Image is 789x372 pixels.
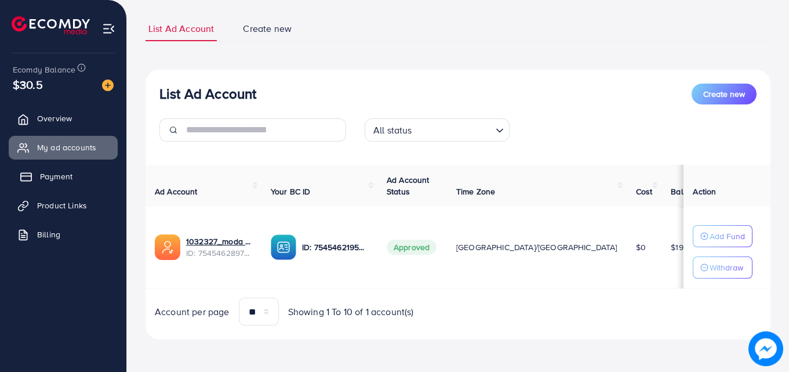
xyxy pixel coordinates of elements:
span: Cost [636,186,653,197]
span: Account per page [155,305,230,319]
span: Showing 1 To 10 of 1 account(s) [288,305,414,319]
span: Balance [671,186,701,197]
a: Payment [9,165,118,188]
span: Ad Account [155,186,198,197]
img: image [748,331,783,366]
a: Product Links [9,194,118,217]
p: Withdraw [710,261,743,275]
span: My ad accounts [37,142,96,153]
input: Search for option [416,120,491,139]
a: Billing [9,223,118,246]
span: All status [371,122,415,139]
a: Overview [9,107,118,130]
span: Ad Account Status [387,174,430,197]
button: Create new [692,84,757,104]
button: Withdraw [693,257,752,279]
img: ic-ads-acc.e4c84228.svg [155,234,180,260]
span: Create new [243,22,292,35]
div: Search for option [365,118,510,142]
h3: List Ad Account [159,85,256,102]
span: Create new [703,88,745,100]
img: logo [12,16,90,34]
p: Add Fund [710,229,745,243]
img: image [102,80,114,91]
img: ic-ba-acc.ded83a64.svg [271,234,296,260]
span: Product Links [37,200,87,211]
span: Your BC ID [271,186,311,197]
span: $30.5 [13,76,43,93]
span: Action [693,186,716,197]
span: $0 [636,241,646,253]
span: ID: 7545462897884233744 [186,247,252,259]
span: List Ad Account [148,22,214,35]
div: <span class='underline'>1032327_moda fabrics_1756815015620</span></br>7545462897884233744 [186,236,252,259]
span: Time Zone [456,186,495,197]
img: menu [102,22,115,35]
span: Ecomdy Balance [13,64,75,75]
span: $19.8 [671,241,690,253]
span: Approved [387,240,437,255]
a: 1032327_moda fabrics_1756815015620 [186,236,252,247]
span: [GEOGRAPHIC_DATA]/[GEOGRAPHIC_DATA] [456,241,617,253]
span: Billing [37,229,60,240]
button: Add Fund [693,225,752,247]
span: Overview [37,113,72,124]
span: Payment [40,171,72,182]
a: My ad accounts [9,136,118,159]
p: ID: 7545462195640172562 [302,240,368,254]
